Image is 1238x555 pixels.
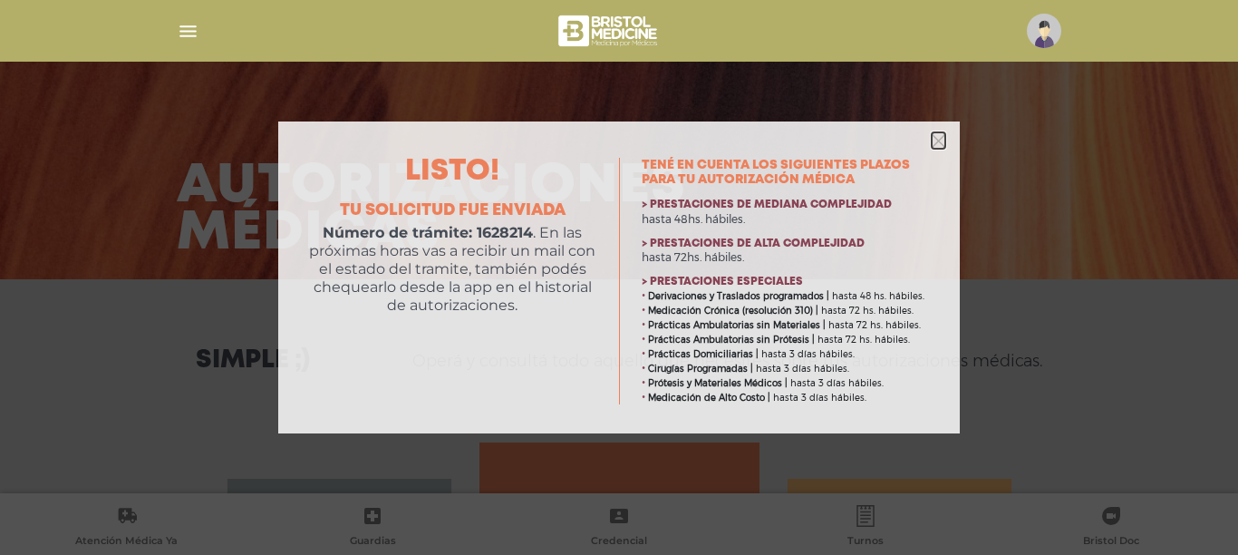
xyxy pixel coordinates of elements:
[821,305,914,316] span: hasta 72 hs. hábiles.
[307,158,597,187] h2: Listo!
[648,377,788,389] b: Prótesis y Materiales Médicos |
[648,319,826,331] b: Prácticas Ambulatorias sin Materiales |
[761,348,855,360] span: hasta 3 días hábiles.
[323,224,533,241] b: Número de trámite: 1628214
[642,199,931,211] h4: > Prestaciones de mediana complejidad
[648,290,829,302] b: Derivaciones y Traslados programados |
[756,363,849,375] span: hasta 3 días hábiles.
[773,392,866,404] span: hasta 3 días hábiles.
[307,224,597,315] p: . En las próximas horas vas a recibir un mail con el estado del tramite, también podés chequearlo...
[642,212,931,227] p: hasta 48hs. hábiles.
[648,392,770,404] b: Medicación de Alto Costo |
[648,348,759,360] b: Prácticas Domiciliarias |
[642,158,931,189] h3: Tené en cuenta los siguientes plazos para tu autorización médica
[817,334,910,346] span: hasta 72 hs. hábiles.
[648,334,815,346] b: Prácticas Ambulatorias sin Prótesis |
[832,290,924,302] span: hasta 48 hs. hábiles.
[642,276,931,288] h4: > Prestaciones especiales
[790,377,884,389] span: hasta 3 días hábiles.
[828,319,921,331] span: hasta 72 hs. hábiles.
[642,250,931,265] p: hasta 72hs. hábiles.
[642,238,931,250] h4: > Prestaciones de alta complejidad
[648,305,818,316] b: Medicación Crónica (resolución 310) |
[307,201,597,221] h4: Tu solicitud fue enviada
[648,363,753,375] b: Cirugías Programadas |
